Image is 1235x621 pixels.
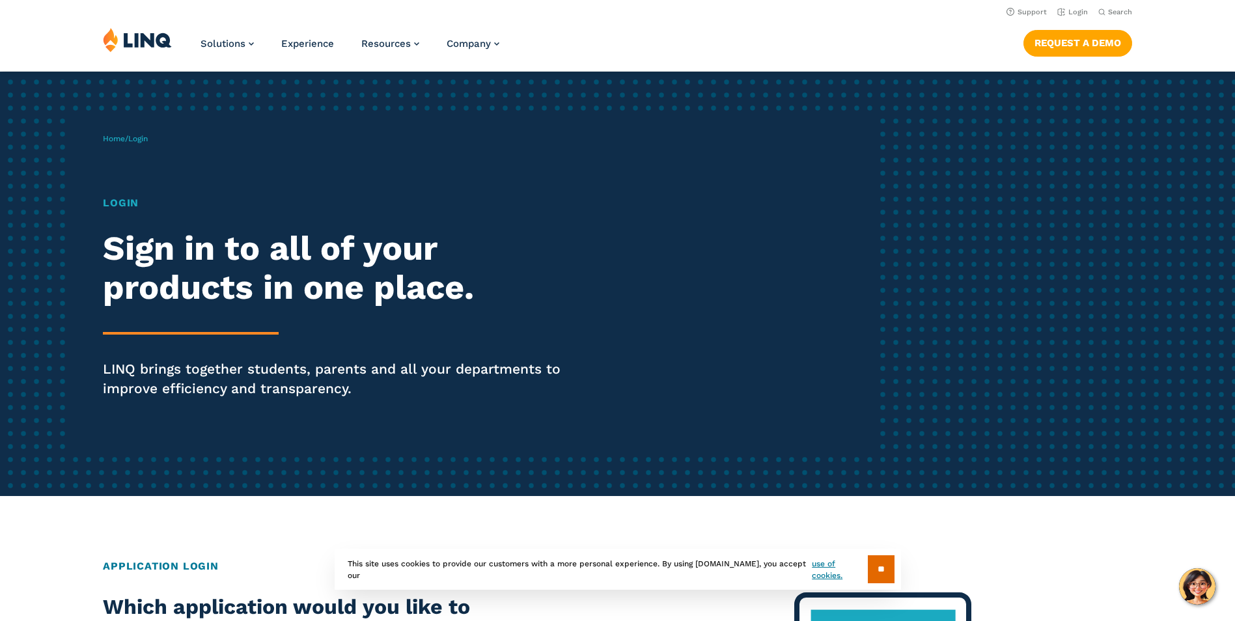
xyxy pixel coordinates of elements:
span: Resources [361,38,411,49]
a: Solutions [201,38,254,49]
span: Company [447,38,491,49]
button: Hello, have a question? Let’s chat. [1179,568,1215,605]
a: use of cookies. [812,558,867,581]
h2: Sign in to all of your products in one place. [103,229,579,307]
nav: Button Navigation [1023,27,1132,56]
h1: Login [103,195,579,211]
a: Resources [361,38,419,49]
div: This site uses cookies to provide our customers with a more personal experience. By using [DOMAIN... [335,549,901,590]
a: Request a Demo [1023,30,1132,56]
a: Experience [281,38,334,49]
span: / [103,134,148,143]
span: Login [128,134,148,143]
span: Solutions [201,38,245,49]
button: Open Search Bar [1098,7,1132,17]
a: Company [447,38,499,49]
a: Login [1057,8,1088,16]
p: LINQ brings together students, parents and all your departments to improve efficiency and transpa... [103,359,579,398]
img: LINQ | K‑12 Software [103,27,172,52]
a: Home [103,134,125,143]
a: Support [1006,8,1047,16]
nav: Primary Navigation [201,27,499,70]
h2: Application Login [103,559,1132,574]
span: Search [1108,8,1132,16]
